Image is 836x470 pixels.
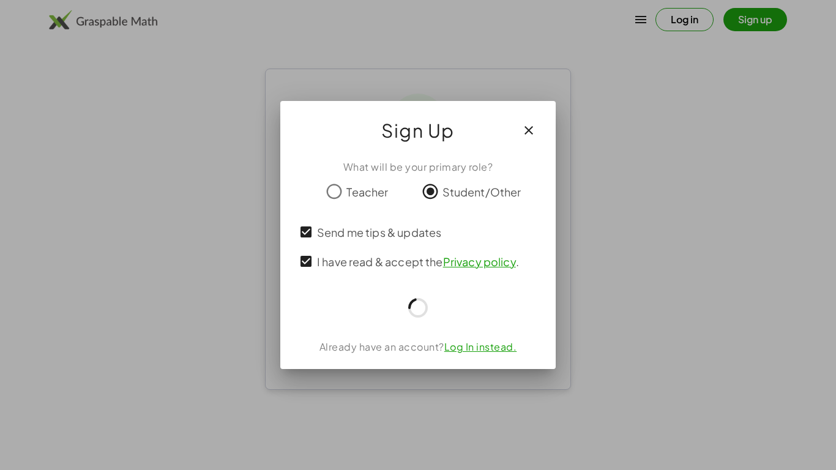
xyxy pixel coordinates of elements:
[381,116,455,145] span: Sign Up
[295,340,541,354] div: Already have an account?
[317,253,519,270] span: I have read & accept the .
[442,184,521,200] span: Student/Other
[295,160,541,174] div: What will be your primary role?
[346,184,388,200] span: Teacher
[444,340,517,353] a: Log In instead.
[317,224,441,241] span: Send me tips & updates
[443,255,516,269] a: Privacy policy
